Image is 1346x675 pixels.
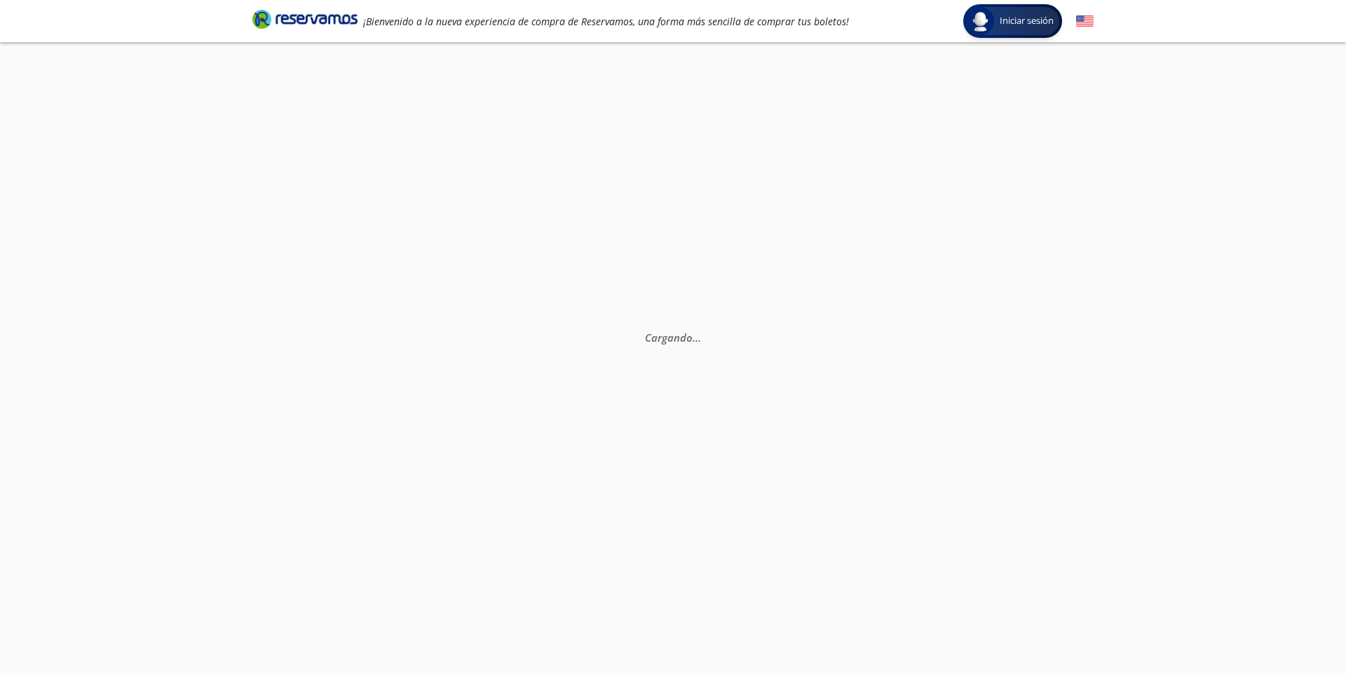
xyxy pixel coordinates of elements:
[698,330,701,345] span: .
[695,330,698,345] span: .
[645,330,701,345] em: Cargando
[1076,13,1094,30] button: English
[693,330,695,345] span: .
[252,8,358,34] a: Brand Logo
[994,14,1059,28] span: Iniciar sesión
[252,8,358,29] i: Brand Logo
[363,15,849,28] em: ¡Bienvenido a la nueva experiencia de compra de Reservamos, una forma más sencilla de comprar tus...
